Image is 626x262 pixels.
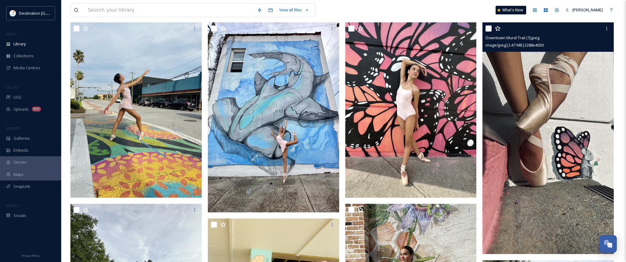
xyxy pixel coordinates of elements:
img: Downtown Mural Trail (7).jpeg [482,22,614,254]
span: Maps [13,172,24,177]
span: WIDGETS [6,126,20,131]
span: MEDIA [6,32,17,36]
span: SnapLink [13,184,30,189]
span: UGC [13,94,22,100]
a: View all files [276,4,312,16]
span: Embeds [13,147,28,153]
span: [PERSON_NAME] [572,7,603,13]
div: 992 [32,107,41,112]
span: Destination [GEOGRAPHIC_DATA] [19,10,80,16]
span: SOCIALS [6,203,18,208]
span: Uploads [13,106,29,112]
img: Downtown Mural Trail (3).jpeg [70,22,202,198]
span: Downtown Mural Trail (7).jpeg [485,35,539,40]
span: COLLECT [6,85,19,89]
span: Collections [13,53,34,59]
span: Library [13,41,26,47]
a: [PERSON_NAME] [562,4,606,16]
span: Media Centres [13,65,40,71]
span: Socials [13,213,26,218]
img: download.png [10,10,16,16]
a: Privacy Policy [22,252,39,259]
img: Downtown Mural Trail (5).jpeg [345,22,477,198]
a: What's New [496,6,526,14]
input: Search your library [85,3,254,17]
span: Galleries [13,135,30,141]
img: Downtown Mural Trail (6).jpeg [208,22,339,212]
button: Open Chat [599,235,617,253]
span: Stories [13,159,27,165]
span: Privacy Policy [22,254,39,258]
span: image/jpeg | 2.47 MB | 2288 x 4030 [485,42,544,48]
